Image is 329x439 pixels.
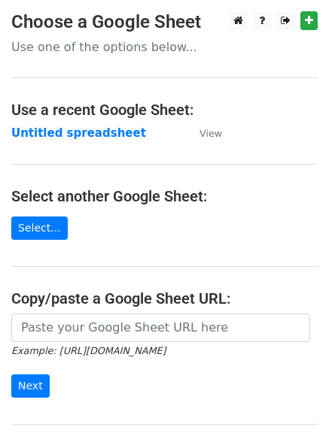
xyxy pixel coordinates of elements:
[200,128,222,139] small: View
[11,289,318,307] h4: Copy/paste a Google Sheet URL:
[184,126,222,140] a: View
[11,101,318,119] h4: Use a recent Google Sheet:
[11,39,318,55] p: Use one of the options below...
[11,374,50,398] input: Next
[11,345,166,356] small: Example: [URL][DOMAIN_NAME]
[11,187,318,205] h4: Select another Google Sheet:
[11,126,146,140] a: Untitled spreadsheet
[11,216,68,240] a: Select...
[11,313,310,342] input: Paste your Google Sheet URL here
[11,11,318,33] h3: Choose a Google Sheet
